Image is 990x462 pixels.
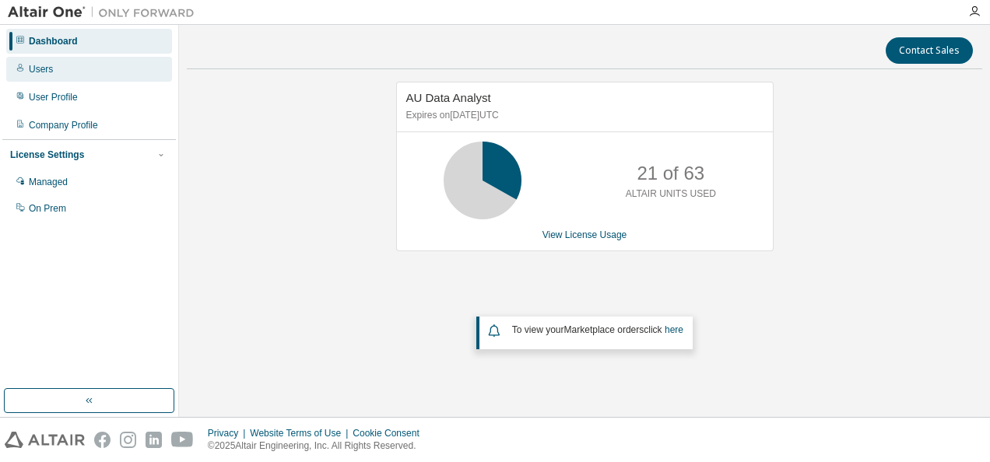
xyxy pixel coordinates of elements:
span: To view your click [512,324,683,335]
div: Managed [29,176,68,188]
div: Cookie Consent [353,427,428,439]
img: youtube.svg [171,432,194,448]
div: User Profile [29,91,78,103]
div: License Settings [10,149,84,161]
span: AU Data Analyst [406,91,491,104]
div: Users [29,63,53,75]
div: Dashboard [29,35,78,47]
img: linkedin.svg [146,432,162,448]
p: © 2025 Altair Engineering, Inc. All Rights Reserved. [208,439,429,453]
div: Privacy [208,427,250,439]
a: here [665,324,683,335]
div: Website Terms of Use [250,427,353,439]
em: Marketplace orders [564,324,644,335]
img: facebook.svg [94,432,111,448]
button: Contact Sales [886,37,973,64]
img: Altair One [8,5,202,20]
img: instagram.svg [120,432,136,448]
p: ALTAIR UNITS USED [626,187,716,201]
p: 21 of 63 [637,160,704,187]
img: altair_logo.svg [5,432,85,448]
div: On Prem [29,202,66,215]
p: Expires on [DATE] UTC [406,109,760,122]
div: Company Profile [29,119,98,131]
a: View License Usage [542,229,627,240]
